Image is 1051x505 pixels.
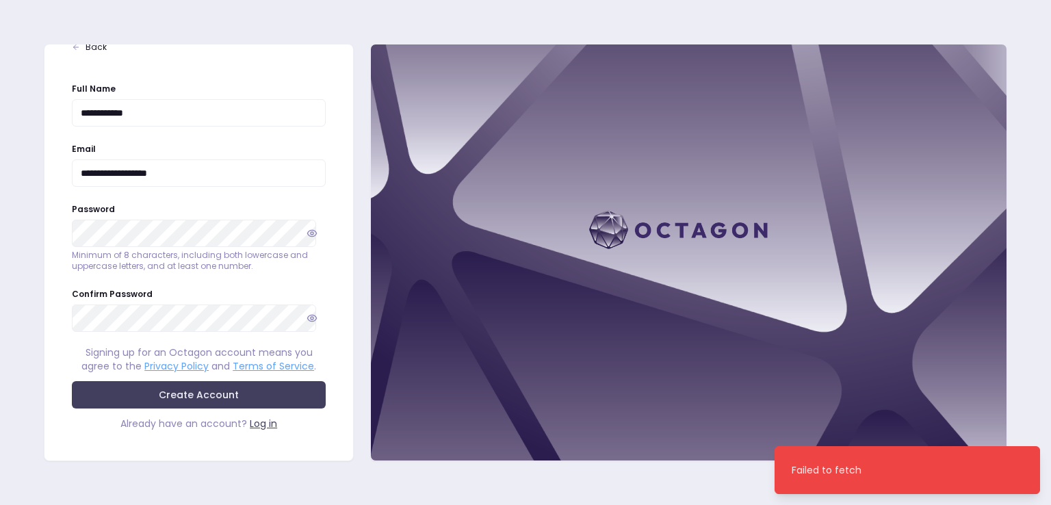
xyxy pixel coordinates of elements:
[72,143,96,155] label: Email
[144,359,209,373] a: Privacy Policy
[72,417,326,430] div: Already have an account?
[72,83,116,94] label: Full Name
[233,359,314,373] a: Terms of Service
[792,463,861,477] div: Failed to fetch
[72,250,326,272] p: Minimum of 8 characters, including both lowercase and uppercase letters, and at least one number.
[72,381,326,409] button: Create Account
[72,346,326,373] div: Signing up for an Octagon account means you agree to the and .
[72,288,153,300] label: Confirm Password
[72,203,115,215] label: Password
[72,42,326,53] a: Back
[250,417,277,430] a: Log in
[86,42,107,53] span: Back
